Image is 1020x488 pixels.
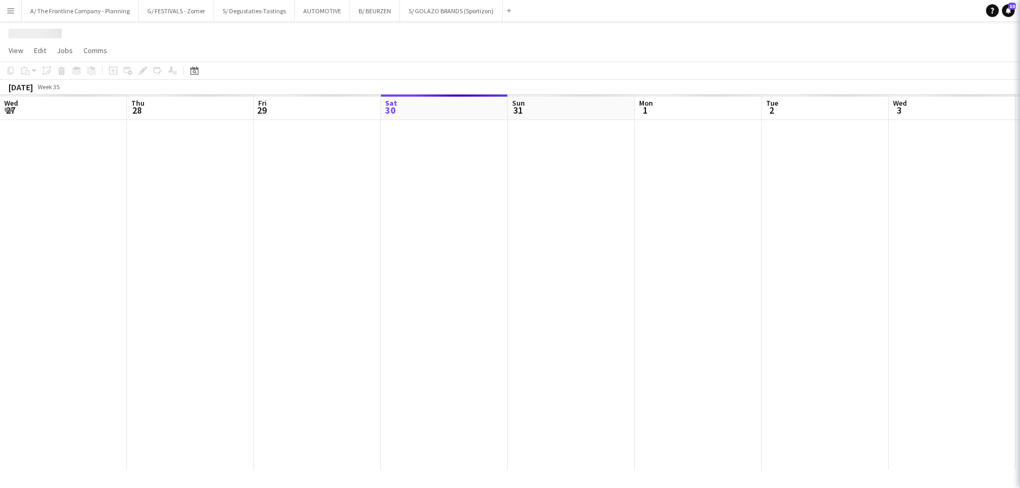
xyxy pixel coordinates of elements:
[34,46,46,55] span: Edit
[4,44,28,57] a: View
[891,104,907,116] span: 3
[511,104,525,116] span: 31
[637,104,653,116] span: 1
[385,98,397,108] span: Sat
[384,104,397,116] span: 30
[214,1,295,21] button: S/ Degustaties-Tastings
[79,44,112,57] a: Comms
[512,98,525,108] span: Sun
[8,82,33,92] div: [DATE]
[57,46,73,55] span: Jobs
[130,104,144,116] span: 28
[258,98,267,108] span: Fri
[139,1,214,21] button: G/ FESTIVALS - Zomer
[764,104,778,116] span: 2
[400,1,503,21] button: S/ GOLAZO BRANDS (Sportizon)
[350,1,400,21] button: B/ BEURZEN
[8,46,23,55] span: View
[83,46,107,55] span: Comms
[35,83,62,91] span: Week 35
[766,98,778,108] span: Tue
[893,98,907,108] span: Wed
[131,98,144,108] span: Thu
[639,98,653,108] span: Mon
[1002,4,1015,17] a: 10
[30,44,50,57] a: Edit
[53,44,77,57] a: Jobs
[295,1,350,21] button: AUTOMOTIVE
[3,104,18,116] span: 27
[257,104,267,116] span: 29
[1008,3,1016,10] span: 10
[4,98,18,108] span: Wed
[22,1,139,21] button: A/ The Frontline Company - Planning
